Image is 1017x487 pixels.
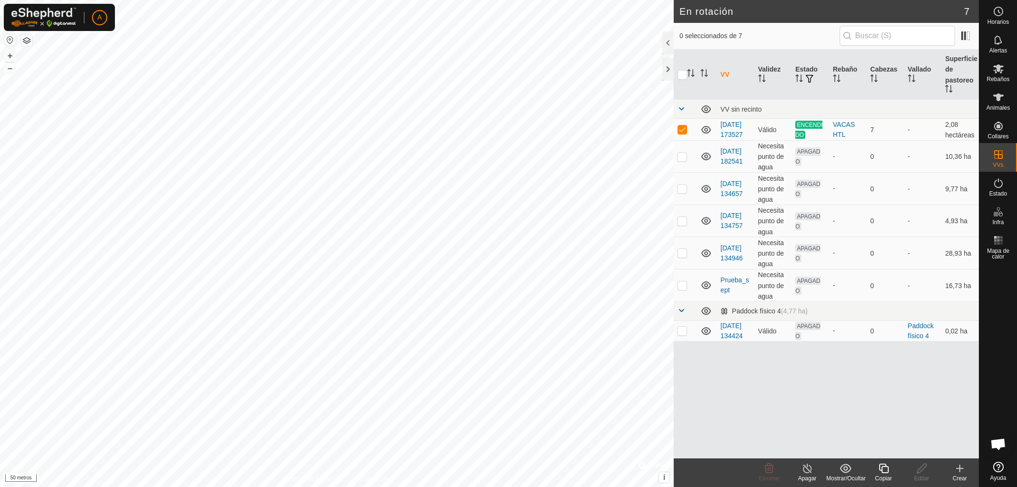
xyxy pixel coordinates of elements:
font: - [833,281,835,289]
a: [DATE] 134424 [720,322,743,340]
font: Válido [758,126,777,134]
p-sorticon: Activar para ordenar [758,76,766,83]
font: VV sin recinto [720,105,761,113]
font: 7 [870,126,874,134]
font: 0 [870,185,874,193]
p-sorticon: Activar para ordenar [833,76,841,83]
button: i [659,472,669,483]
p-sorticon: Activar para ordenar [687,71,695,78]
font: 0 [870,249,874,257]
a: [DATE] 173527 [720,121,743,138]
font: Necesita punto de agua [758,174,784,203]
font: - [833,185,835,192]
font: (4,77 ha) [781,307,808,315]
font: Mostrar/Ocultar [826,475,866,482]
font: 10,36 ha [945,153,971,160]
font: - [908,281,910,289]
font: APAGADO [795,245,820,262]
font: Eliminar [759,475,779,482]
a: Política de Privacidad [288,475,342,483]
font: Vallado [908,65,931,73]
font: Válido [758,327,777,335]
font: 0 seleccionados de 7 [679,32,742,40]
font: En rotación [679,6,733,17]
font: 2,08 hectáreas [945,121,974,139]
font: 16,73 ha [945,281,971,289]
font: Rebaño [833,65,857,73]
font: Rebaños [986,76,1009,83]
font: APAGADO [795,181,820,197]
font: APAGADO [795,213,820,229]
a: [DATE] 134757 [720,212,743,229]
font: Necesita punto de agua [758,142,784,171]
font: Infra [992,219,1004,226]
font: APAGADO [795,323,820,340]
img: Logotipo de Gallagher [11,8,76,27]
p-sorticon: Activar para ordenar [795,76,803,83]
font: 0 [870,153,874,160]
font: A [97,13,102,21]
font: Contáctanos [354,476,386,482]
font: - [833,327,835,334]
font: Necesita punto de agua [758,239,784,268]
font: Horarios [987,19,1009,25]
font: 4,93 ha [945,217,967,225]
font: - [833,153,835,160]
button: Capas del Mapa [21,35,32,46]
font: i [663,473,665,481]
font: - [908,217,910,225]
button: + [4,50,16,62]
font: - [908,185,910,193]
font: Validez [758,65,781,73]
p-sorticon: Activar para ordenar [945,86,953,94]
a: Chat abierto [984,430,1013,458]
a: [DATE] 182541 [720,147,743,165]
font: Copiar [875,475,892,482]
font: Estado [795,65,818,73]
font: Apagar [798,475,817,482]
font: Collares [987,133,1008,140]
font: Alertas [989,47,1007,54]
font: Paddock físico 4 [732,307,781,315]
font: Editar [914,475,929,482]
font: 9,77 ha [945,185,967,193]
font: 0 [870,217,874,225]
font: Superficie de pastoreo [945,55,977,83]
font: Animales [986,104,1010,111]
button: – [4,62,16,74]
a: Paddock físico 4 [908,322,934,340]
input: Buscar (S) [840,26,955,46]
font: + [8,51,13,61]
a: Ayuda [979,458,1017,485]
font: Política de Privacidad [288,476,342,482]
a: [DATE] 134657 [720,180,743,197]
font: 0 [870,281,874,289]
font: 7 [964,6,969,17]
font: - [833,217,835,225]
font: Necesita punto de agua [758,271,784,300]
font: APAGADO [795,148,820,165]
font: - [908,153,910,160]
p-sorticon: Activar para ordenar [870,76,878,83]
font: Cabezas [870,65,897,73]
font: Estado [989,190,1007,197]
p-sorticon: Activar para ordenar [700,71,708,78]
font: - [833,249,835,257]
font: - [908,249,910,257]
font: VV [720,71,729,78]
font: – [8,63,12,73]
button: Restablecer mapa [4,34,16,46]
font: ENCENDIDO [795,122,822,138]
a: Prueba_sept [720,276,749,294]
a: [DATE] 134946 [720,244,743,262]
a: Contáctanos [354,475,386,483]
font: Crear [953,475,967,482]
font: Ayuda [990,475,1007,481]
